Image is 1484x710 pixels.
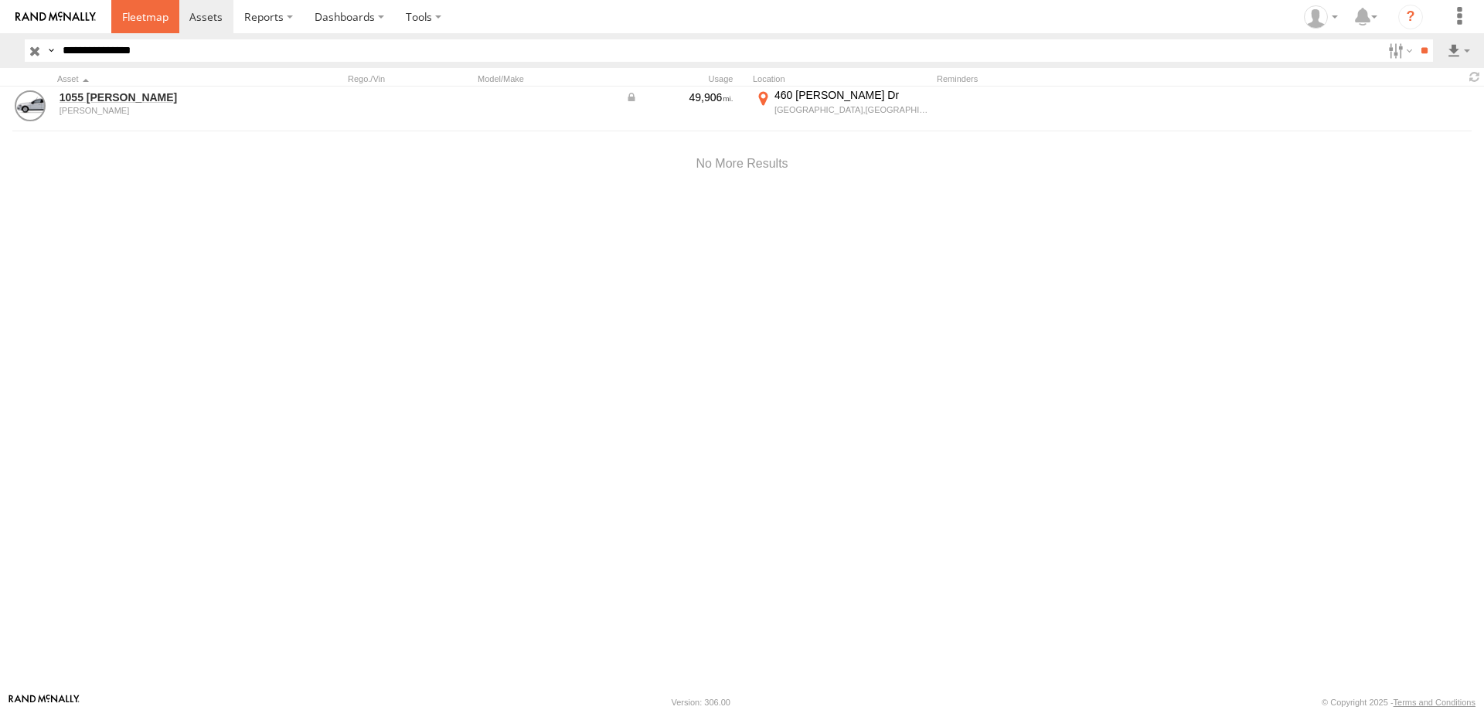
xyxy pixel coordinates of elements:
div: Data from Vehicle CANbus [625,90,733,104]
div: Usage [623,73,747,84]
div: Version: 306.00 [672,698,730,707]
a: View Asset Details [15,90,46,121]
div: Randy Yohe [1298,5,1343,29]
i: ? [1398,5,1423,29]
div: Reminders [937,73,1184,84]
div: 460 [PERSON_NAME] Dr [774,88,928,102]
label: Search Query [45,39,57,62]
label: Search Filter Options [1382,39,1415,62]
div: © Copyright 2025 - [1322,698,1475,707]
a: Terms and Conditions [1394,698,1475,707]
div: Location [753,73,931,84]
a: 1055 [PERSON_NAME] [60,90,271,104]
a: Visit our Website [9,695,80,710]
div: Rego./Vin [348,73,471,84]
label: Export results as... [1445,39,1472,62]
div: Click to Sort [57,73,274,84]
label: Click to View Current Location [753,88,931,130]
div: undefined [60,106,271,115]
img: rand-logo.svg [15,12,96,22]
div: Model/Make [478,73,617,84]
span: Refresh [1465,70,1484,84]
div: [GEOGRAPHIC_DATA],[GEOGRAPHIC_DATA] [774,104,928,115]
